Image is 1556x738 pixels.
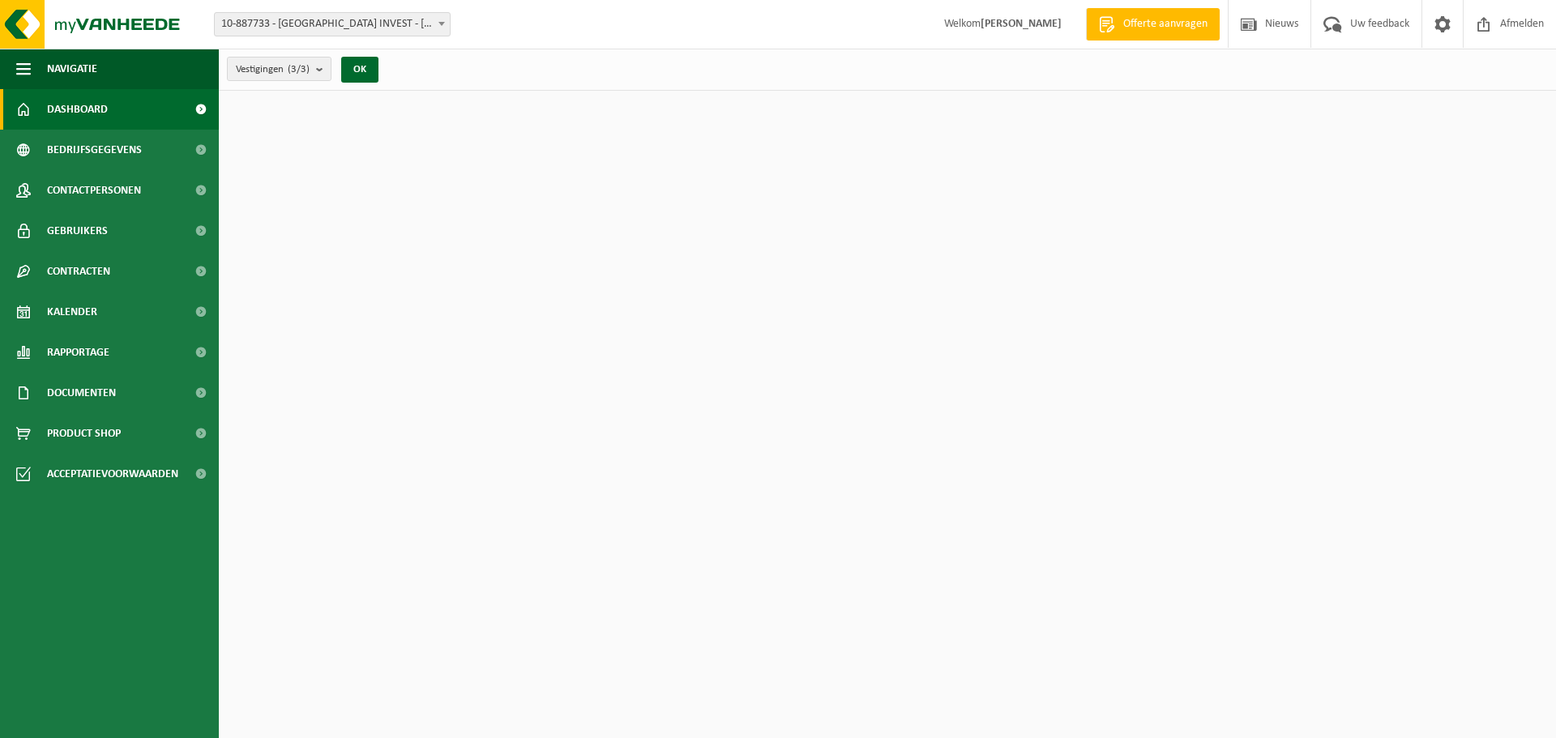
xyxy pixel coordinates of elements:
[47,170,141,211] span: Contactpersonen
[47,373,116,413] span: Documenten
[341,57,378,83] button: OK
[47,413,121,454] span: Product Shop
[236,58,310,82] span: Vestigingen
[47,292,97,332] span: Kalender
[981,18,1062,30] strong: [PERSON_NAME]
[215,13,450,36] span: 10-887733 - AMARILLO INVEST - VARSENARE
[214,12,451,36] span: 10-887733 - AMARILLO INVEST - VARSENARE
[47,332,109,373] span: Rapportage
[47,49,97,89] span: Navigatie
[288,64,310,75] count: (3/3)
[227,57,331,81] button: Vestigingen(3/3)
[47,251,110,292] span: Contracten
[47,89,108,130] span: Dashboard
[47,211,108,251] span: Gebruikers
[1086,8,1220,41] a: Offerte aanvragen
[47,454,178,494] span: Acceptatievoorwaarden
[47,130,142,170] span: Bedrijfsgegevens
[1119,16,1212,32] span: Offerte aanvragen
